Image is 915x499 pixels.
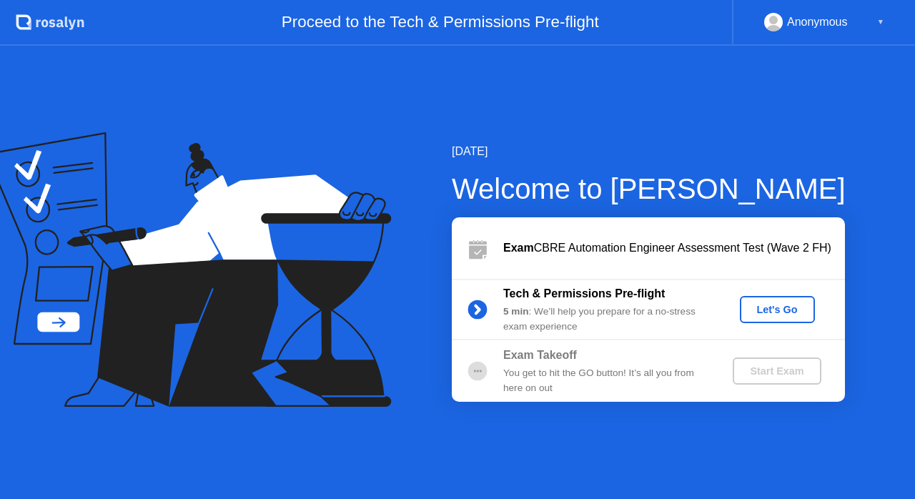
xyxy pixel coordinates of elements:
[503,305,709,334] div: : We’ll help you prepare for a no-stress exam experience
[452,143,846,160] div: [DATE]
[503,349,577,361] b: Exam Takeoff
[503,366,709,395] div: You get to hit the GO button! It’s all you from here on out
[738,365,815,377] div: Start Exam
[503,239,845,257] div: CBRE Automation Engineer Assessment Test (Wave 2 FH)
[877,13,884,31] div: ▼
[503,287,665,300] b: Tech & Permissions Pre-flight
[740,296,815,323] button: Let's Go
[452,167,846,210] div: Welcome to [PERSON_NAME]
[787,13,848,31] div: Anonymous
[733,357,821,385] button: Start Exam
[746,304,809,315] div: Let's Go
[503,242,534,254] b: Exam
[503,306,529,317] b: 5 min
